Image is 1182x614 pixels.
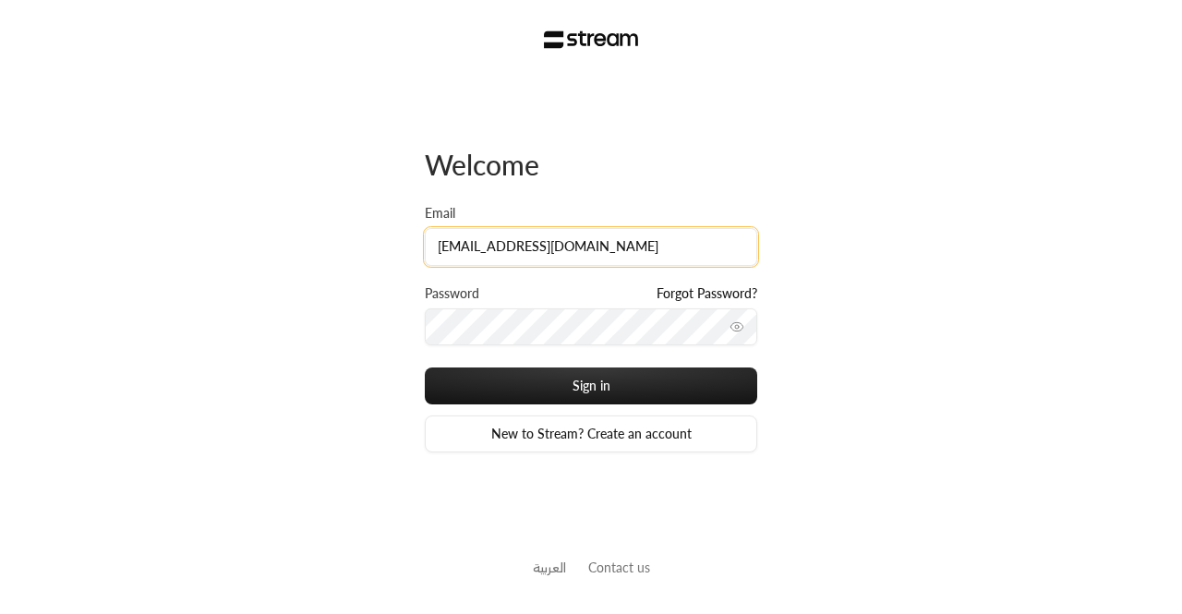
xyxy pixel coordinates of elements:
[657,284,757,303] a: Forgot Password?
[425,204,455,223] label: Email
[533,550,566,584] a: العربية
[425,367,757,404] button: Sign in
[722,312,752,342] button: toggle password visibility
[588,560,650,575] a: Contact us
[425,148,539,181] span: Welcome
[425,415,757,452] a: New to Stream? Create an account
[588,558,650,577] button: Contact us
[544,30,639,49] img: Stream Logo
[425,284,479,303] label: Password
